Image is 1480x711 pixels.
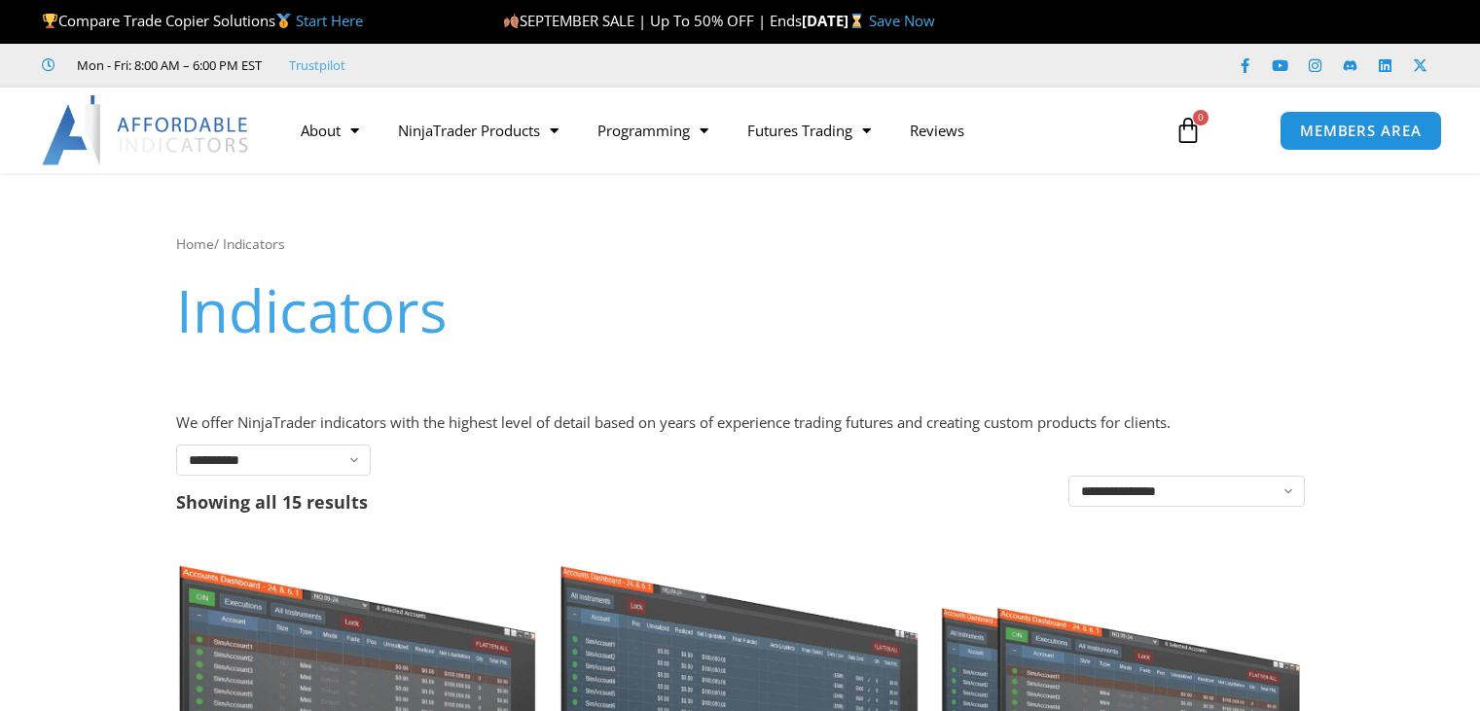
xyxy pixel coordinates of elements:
[281,108,1155,153] nav: Menu
[72,53,262,77] span: Mon - Fri: 8:00 AM – 6:00 PM EST
[176,493,368,511] p: Showing all 15 results
[176,231,1305,257] nav: Breadcrumb
[890,108,984,153] a: Reviews
[289,53,345,77] a: Trustpilot
[849,14,864,28] img: ⌛
[578,108,728,153] a: Programming
[176,269,1305,351] h1: Indicators
[1300,124,1422,138] span: MEMBERS AREA
[42,11,363,30] span: Compare Trade Copier Solutions
[504,14,519,28] img: 🍂
[296,11,363,30] a: Start Here
[276,14,291,28] img: 🥇
[379,108,578,153] a: NinjaTrader Products
[1145,102,1231,159] a: 0
[42,95,251,165] img: LogoAI | Affordable Indicators – NinjaTrader
[728,108,890,153] a: Futures Trading
[869,11,935,30] a: Save Now
[503,11,802,30] span: SEPTEMBER SALE | Up To 50% OFF | Ends
[1280,111,1442,151] a: MEMBERS AREA
[802,11,869,30] strong: [DATE]
[43,14,57,28] img: 🏆
[1193,110,1209,125] span: 0
[281,108,379,153] a: About
[176,409,1305,437] p: We offer NinjaTrader indicators with the highest level of detail based on years of experience tra...
[1068,476,1305,507] select: Shop order
[176,234,214,253] a: Home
